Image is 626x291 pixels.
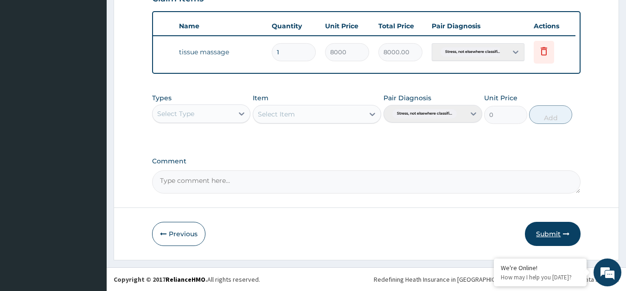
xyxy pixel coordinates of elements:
button: Previous [152,222,205,246]
strong: Copyright © 2017 . [114,275,207,284]
th: Pair Diagnosis [427,17,529,35]
button: Add [529,105,572,124]
span: We're online! [54,87,128,181]
footer: All rights reserved. [107,267,626,291]
label: Pair Diagnosis [383,93,431,103]
th: Total Price [374,17,427,35]
a: RelianceHMO [166,275,205,284]
label: Unit Price [484,93,517,103]
div: Chat with us now [62,52,170,64]
th: Quantity [267,17,320,35]
p: How may I help you today? [501,273,580,281]
td: tissue massage [174,43,267,61]
th: Actions [529,17,575,35]
button: Submit [525,222,581,246]
textarea: Type your message and hit 'Enter' [5,193,177,226]
div: We're Online! [501,264,580,272]
label: Comment [152,157,581,165]
div: Minimize live chat window [152,5,174,27]
div: Select Type [157,109,194,118]
div: Navigation go back [10,51,24,65]
div: Redefining Heath Insurance in [GEOGRAPHIC_DATA] using Telemedicine and Data Science! [374,275,619,284]
th: Unit Price [320,17,374,35]
img: d_794563401_company_1708531726252_794563401 [31,46,51,70]
th: Name [174,17,267,35]
label: Types [152,94,172,102]
label: Item [253,93,268,103]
